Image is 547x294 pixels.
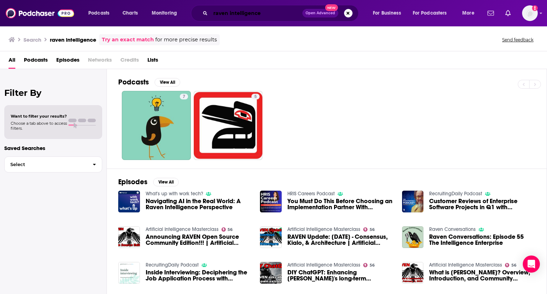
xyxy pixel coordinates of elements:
[251,94,260,99] a: 5
[260,191,282,212] a: You Must Do This Before Choosing an Implementation Partner With Bonnie Tinder of Raven Intelligence
[5,162,87,167] span: Select
[146,198,252,210] a: Navigating AI in the Real World: A Raven Intelligence Perspective
[118,191,140,212] a: Navigating AI in the Real World: A Raven Intelligence Perspective
[222,227,233,232] a: 56
[287,234,394,246] span: RAVEN Update: [DATE] - Consensus, Kialo, & Architecture | Artificial Intelligence Masterclass
[146,262,199,268] a: RecruitingDaily Podcast
[118,7,142,19] a: Charts
[146,191,203,197] a: What's up with work tech?
[155,78,180,87] button: View All
[287,262,360,268] a: Artificial Intelligence Masterclass
[118,226,140,248] img: Announcing RAVEN Open Source Community Edition!!! | Artificial Intelligence Masterclass
[118,177,179,186] a: EpisodesView All
[260,226,282,248] img: RAVEN Update: 2023-02-17 - Consensus, Kialo, & Architecture | Artificial Intelligence Masterclass
[522,5,538,21] button: Show profile menu
[50,36,96,43] h3: raven intelligence
[325,4,338,11] span: New
[146,234,252,246] a: Announcing RAVEN Open Source Community Edition!!! | Artificial Intelligence Masterclass
[485,7,497,19] a: Show notifications dropdown
[11,114,67,119] span: Want to filter your results?
[457,7,483,19] button: open menu
[194,91,263,160] a: 5
[153,178,179,186] button: View All
[370,264,375,267] span: 56
[363,263,375,267] a: 56
[287,191,335,197] a: HRIS Careers Podcast
[429,198,535,210] span: Customer Reviews of Enterprise Software Projects in Q1 with [PERSON_NAME] of Raven Intelligence
[254,93,257,100] span: 5
[4,156,102,172] button: Select
[429,262,502,268] a: Artificial Intelligence Masterclass
[429,269,535,282] a: What is RAVEN? Overview, Introduction, and Community Update - Friday, February 3, 2023 | Artifici...
[122,91,191,160] a: 7
[429,198,535,210] a: Customer Reviews of Enterprise Software Projects in Q1 with Bonnie Tinder of Raven Intelligence
[462,8,474,18] span: More
[11,121,67,131] span: Choose a tab above to access filters.
[228,228,233,231] span: 56
[260,262,282,284] a: DIY ChatGPT: Enhancing RAVEN's long-term memories and starting to work on self-reflection | Artif...
[123,8,138,18] span: Charts
[429,234,535,246] a: Raven Conversations: Episode 55 The Intelligence Enterprise
[522,5,538,21] span: Logged in as patiencebaldacci
[287,226,360,232] a: Artificial Intelligence Masterclass
[147,7,186,19] button: open menu
[363,227,375,232] a: 56
[146,269,252,282] span: Inside Interviewing: Deciphering the Job Application Process with [PERSON_NAME] of Raven Intellig...
[102,36,154,44] a: Try an exact match
[146,269,252,282] a: Inside Interviewing: Deciphering the Job Application Process with Bonnie Duncan Tinder of Raven I...
[402,262,424,284] img: What is RAVEN? Overview, Introduction, and Community Update - Friday, February 3, 2023 | Artifici...
[198,5,365,21] div: Search podcasts, credits, & more...
[4,145,102,151] p: Saved Searches
[532,5,538,11] svg: Add a profile image
[287,269,394,282] a: DIY ChatGPT: Enhancing RAVEN's long-term memories and starting to work on self-reflection | Artif...
[429,226,476,232] a: Raven Conversations
[118,262,140,284] img: Inside Interviewing: Deciphering the Job Application Process with Bonnie Duncan Tinder of Raven I...
[306,11,335,15] span: Open Advanced
[287,234,394,246] a: RAVEN Update: 2023-02-17 - Consensus, Kialo, & Architecture | Artificial Intelligence Masterclass
[183,93,185,100] span: 7
[505,263,516,267] a: 56
[180,94,188,99] a: 7
[287,198,394,210] a: You Must Do This Before Choosing an Implementation Partner With Bonnie Tinder of Raven Intelligence
[523,256,540,273] div: Open Intercom Messenger
[152,8,177,18] span: Monitoring
[511,264,516,267] span: 56
[155,36,217,44] span: for more precise results
[146,226,219,232] a: Artificial Intelligence Masterclass
[9,54,15,69] a: All
[118,78,180,87] a: PodcastsView All
[88,8,109,18] span: Podcasts
[500,37,536,43] button: Send feedback
[522,5,538,21] img: User Profile
[120,54,139,69] span: Credits
[502,7,514,19] a: Show notifications dropdown
[302,9,338,17] button: Open AdvancedNew
[88,54,112,69] span: Networks
[24,54,48,69] span: Podcasts
[210,7,302,19] input: Search podcasts, credits, & more...
[429,269,535,282] span: What is [PERSON_NAME]? Overview, Introduction, and Community Update - [DATE] | Artificial Intelli...
[368,7,410,19] button: open menu
[429,191,482,197] a: RecruitingDaily Podcast
[56,54,79,69] a: Episodes
[6,6,74,20] img: Podchaser - Follow, Share and Rate Podcasts
[287,269,394,282] span: DIY ChatGPT: Enhancing [PERSON_NAME]'s long-term memories and starting to work on self-reflection...
[147,54,158,69] a: Lists
[402,226,424,248] a: Raven Conversations: Episode 55 The Intelligence Enterprise
[287,198,394,210] span: You Must Do This Before Choosing an Implementation Partner With [PERSON_NAME] of Raven Intelligence
[4,88,102,98] h2: Filter By
[402,191,424,212] img: Customer Reviews of Enterprise Software Projects in Q1 with Bonnie Tinder of Raven Intelligence
[370,228,375,231] span: 56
